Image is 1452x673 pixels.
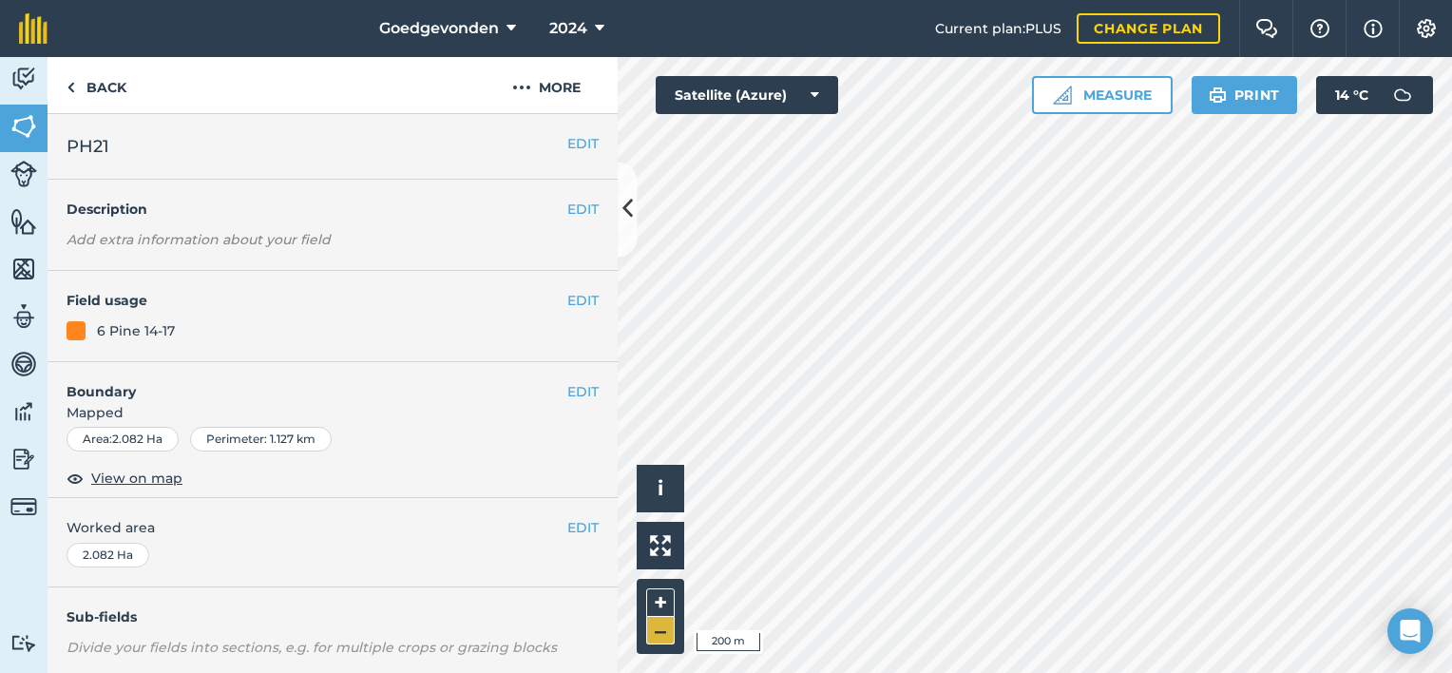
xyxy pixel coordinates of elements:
span: 14 ° C [1335,76,1368,114]
span: Goedgevonden [379,17,499,40]
h4: Sub-fields [48,606,618,627]
div: Open Intercom Messenger [1387,608,1433,654]
button: EDIT [567,199,599,220]
img: svg+xml;base64,PHN2ZyB4bWxucz0iaHR0cDovL3d3dy53My5vcmcvMjAwMC9zdmciIHdpZHRoPSI5IiBoZWlnaHQ9IjI0Ii... [67,76,75,99]
em: Divide your fields into sections, e.g. for multiple crops or grazing blocks [67,639,557,656]
img: svg+xml;base64,PHN2ZyB4bWxucz0iaHR0cDovL3d3dy53My5vcmcvMjAwMC9zdmciIHdpZHRoPSI1NiIgaGVpZ2h0PSI2MC... [10,112,37,141]
img: svg+xml;base64,PHN2ZyB4bWxucz0iaHR0cDovL3d3dy53My5vcmcvMjAwMC9zdmciIHdpZHRoPSI1NiIgaGVpZ2h0PSI2MC... [10,255,37,283]
button: EDIT [567,381,599,402]
img: fieldmargin Logo [19,13,48,44]
span: i [658,476,663,500]
img: Two speech bubbles overlapping with the left bubble in the forefront [1255,19,1278,38]
span: View on map [91,468,182,489]
button: More [475,57,618,113]
h4: Field usage [67,290,567,311]
div: Area : 2.082 Ha [67,427,179,452]
span: Worked area [67,517,599,538]
img: svg+xml;base64,PD94bWwgdmVyc2lvbj0iMS4wIiBlbmNvZGluZz0idXRmLTgiPz4KPCEtLSBHZW5lcmF0b3I6IEFkb2JlIE... [10,161,37,187]
div: 2.082 Ha [67,543,149,567]
button: View on map [67,467,182,490]
a: Back [48,57,145,113]
img: svg+xml;base64,PD94bWwgdmVyc2lvbj0iMS4wIiBlbmNvZGluZz0idXRmLTgiPz4KPCEtLSBHZW5lcmF0b3I6IEFkb2JlIE... [10,302,37,331]
span: 2024 [549,17,587,40]
img: svg+xml;base64,PD94bWwgdmVyc2lvbj0iMS4wIiBlbmNvZGluZz0idXRmLTgiPz4KPCEtLSBHZW5lcmF0b3I6IEFkb2JlIE... [10,634,37,652]
img: svg+xml;base64,PD94bWwgdmVyc2lvbj0iMS4wIiBlbmNvZGluZz0idXRmLTgiPz4KPCEtLSBHZW5lcmF0b3I6IEFkb2JlIE... [10,493,37,520]
span: Mapped [48,402,618,423]
img: svg+xml;base64,PHN2ZyB4bWxucz0iaHR0cDovL3d3dy53My5vcmcvMjAwMC9zdmciIHdpZHRoPSIxOSIgaGVpZ2h0PSIyNC... [1209,84,1227,106]
img: A cog icon [1415,19,1438,38]
img: svg+xml;base64,PD94bWwgdmVyc2lvbj0iMS4wIiBlbmNvZGluZz0idXRmLTgiPz4KPCEtLSBHZW5lcmF0b3I6IEFkb2JlIE... [1384,76,1422,114]
button: + [646,588,675,617]
img: svg+xml;base64,PD94bWwgdmVyc2lvbj0iMS4wIiBlbmNvZGluZz0idXRmLTgiPz4KPCEtLSBHZW5lcmF0b3I6IEFkb2JlIE... [10,65,37,93]
button: Print [1192,76,1298,114]
button: EDIT [567,290,599,311]
img: Four arrows, one pointing top left, one top right, one bottom right and the last bottom left [650,535,671,556]
button: EDIT [567,517,599,538]
h4: Description [67,199,599,220]
img: Ruler icon [1053,86,1072,105]
button: i [637,465,684,512]
img: A question mark icon [1309,19,1331,38]
span: PH21 [67,133,109,160]
span: Current plan : PLUS [935,18,1061,39]
button: EDIT [567,133,599,154]
button: Satellite (Azure) [656,76,838,114]
img: svg+xml;base64,PHN2ZyB4bWxucz0iaHR0cDovL3d3dy53My5vcmcvMjAwMC9zdmciIHdpZHRoPSIyMCIgaGVpZ2h0PSIyNC... [512,76,531,99]
div: Perimeter : 1.127 km [190,427,332,452]
h4: Boundary [48,362,567,402]
button: 14 °C [1316,76,1433,114]
div: 6 Pine 14-17 [97,320,175,341]
a: Change plan [1077,13,1220,44]
img: svg+xml;base64,PD94bWwgdmVyc2lvbj0iMS4wIiBlbmNvZGluZz0idXRmLTgiPz4KPCEtLSBHZW5lcmF0b3I6IEFkb2JlIE... [10,350,37,378]
em: Add extra information about your field [67,231,331,248]
button: – [646,617,675,644]
img: svg+xml;base64,PHN2ZyB4bWxucz0iaHR0cDovL3d3dy53My5vcmcvMjAwMC9zdmciIHdpZHRoPSI1NiIgaGVpZ2h0PSI2MC... [10,207,37,236]
button: Measure [1032,76,1173,114]
img: svg+xml;base64,PD94bWwgdmVyc2lvbj0iMS4wIiBlbmNvZGluZz0idXRmLTgiPz4KPCEtLSBHZW5lcmF0b3I6IEFkb2JlIE... [10,445,37,473]
img: svg+xml;base64,PD94bWwgdmVyc2lvbj0iMS4wIiBlbmNvZGluZz0idXRmLTgiPz4KPCEtLSBHZW5lcmF0b3I6IEFkb2JlIE... [10,397,37,426]
img: svg+xml;base64,PHN2ZyB4bWxucz0iaHR0cDovL3d3dy53My5vcmcvMjAwMC9zdmciIHdpZHRoPSIxNyIgaGVpZ2h0PSIxNy... [1364,17,1383,40]
img: svg+xml;base64,PHN2ZyB4bWxucz0iaHR0cDovL3d3dy53My5vcmcvMjAwMC9zdmciIHdpZHRoPSIxOCIgaGVpZ2h0PSIyNC... [67,467,84,490]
